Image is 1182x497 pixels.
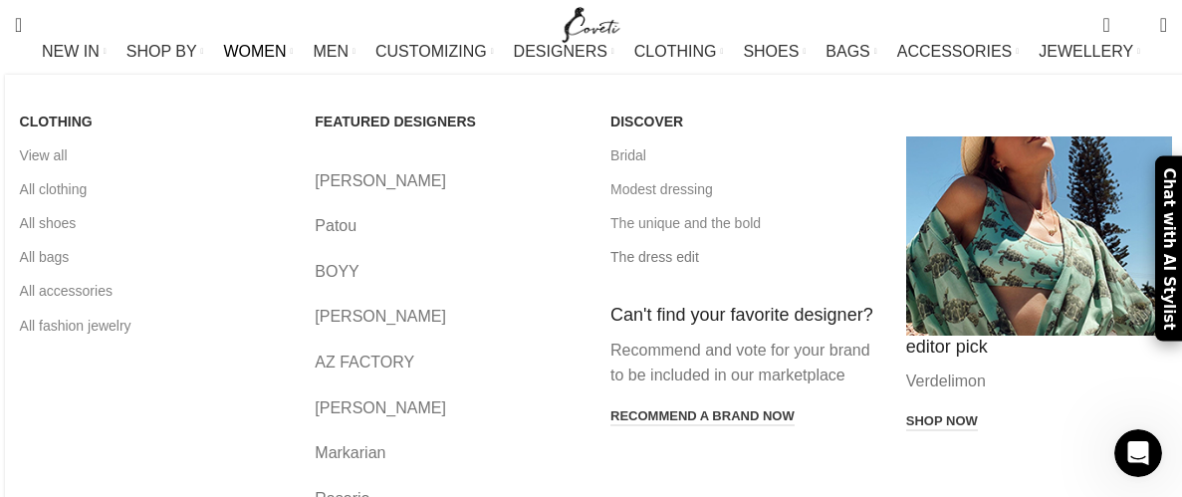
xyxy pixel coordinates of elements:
[558,15,624,32] a: Site logo
[906,336,1172,359] h4: editor pick
[826,32,876,72] a: BAGS
[610,172,876,206] a: Modest dressing
[42,42,100,61] span: NEW IN
[1129,20,1144,35] span: 0
[514,32,614,72] a: DESIGNERS
[610,113,683,130] span: DISCOVER
[315,304,581,330] a: [PERSON_NAME]
[610,338,876,388] p: Recommend and vote for your brand to be included in our marketplace
[375,32,494,72] a: CUSTOMIZING
[315,350,581,375] a: AZ FACTORY
[906,136,1172,336] a: Banner link
[906,369,1172,394] p: Verdelimon
[126,32,204,72] a: SHOP BY
[634,42,717,61] span: CLOTHING
[514,42,607,61] span: DESIGNERS
[20,172,286,206] a: All clothing
[897,32,1020,72] a: ACCESSORIES
[1104,10,1119,25] span: 0
[20,274,286,308] a: All accessories
[314,32,355,72] a: MEN
[610,304,876,327] h4: Can't find your favorite designer?
[20,138,286,172] a: View all
[5,32,1177,113] div: Main navigation
[20,206,286,240] a: All shoes
[315,113,476,130] span: FEATURED DESIGNERS
[223,42,286,61] span: WOMEN
[315,259,581,285] a: BOYY
[223,32,293,72] a: WOMEN
[1114,429,1162,477] iframe: Intercom live chat
[610,206,876,240] a: The unique and the bold
[1039,32,1140,72] a: JEWELLERY
[1125,5,1145,45] div: My Wishlist
[610,408,795,426] a: Recommend a brand now
[743,42,799,61] span: SHOES
[1039,42,1133,61] span: JEWELLERY
[315,168,581,194] a: [PERSON_NAME]
[315,440,581,466] a: Markarian
[743,32,806,72] a: SHOES
[315,395,581,421] a: [PERSON_NAME]
[20,113,93,130] span: CLOTHING
[20,309,286,343] a: All fashion jewelry
[20,240,286,274] a: All bags
[906,413,978,431] a: Shop now
[5,5,32,45] a: Search
[826,42,869,61] span: BAGS
[42,32,107,72] a: NEW IN
[314,42,350,61] span: MEN
[315,213,581,239] a: Patou
[1092,5,1119,45] a: 0
[610,138,876,172] a: Bridal
[634,32,724,72] a: CLOTHING
[897,42,1013,61] span: ACCESSORIES
[126,42,197,61] span: SHOP BY
[610,240,876,274] a: The dress edit
[375,42,487,61] span: CUSTOMIZING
